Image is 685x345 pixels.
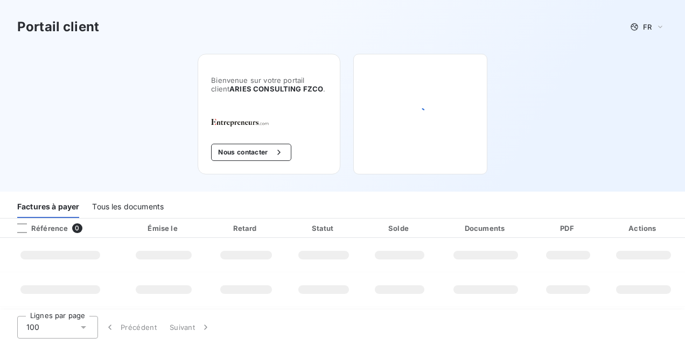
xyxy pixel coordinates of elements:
[643,23,652,31] span: FR
[439,223,533,234] div: Documents
[288,223,360,234] div: Statut
[209,223,283,234] div: Retard
[26,322,39,333] span: 100
[98,316,163,339] button: Précédent
[364,223,435,234] div: Solde
[211,119,280,126] img: Company logo
[229,85,323,93] span: ARIES CONSULTING FZCO
[17,195,79,218] div: Factures à payer
[211,76,327,93] span: Bienvenue sur votre portail client .
[17,17,99,37] h3: Portail client
[604,223,683,234] div: Actions
[211,144,291,161] button: Nous contacter
[123,223,205,234] div: Émise le
[92,195,164,218] div: Tous les documents
[537,223,600,234] div: PDF
[72,223,82,233] span: 0
[9,223,68,233] div: Référence
[163,316,218,339] button: Suivant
